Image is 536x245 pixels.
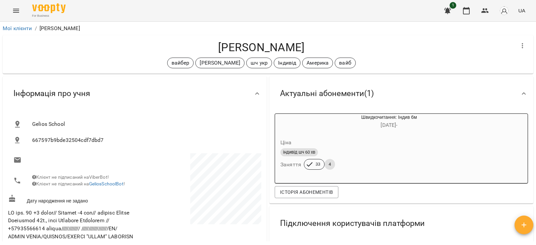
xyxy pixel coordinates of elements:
[302,58,333,68] div: Америка
[280,149,318,155] span: індивід шч 60 хв
[3,24,533,32] nav: breadcrumb
[274,58,300,68] div: Індивід
[307,59,329,67] p: Америка
[89,181,124,186] a: GeliosSchoolBot
[280,188,333,196] span: Історія абонементів
[450,2,456,9] span: 1
[32,3,66,13] img: Voopty Logo
[200,59,240,67] p: [PERSON_NAME]
[280,88,374,99] span: Актуальні абонементи ( 1 )
[307,114,471,130] div: Швидкочитання: Індив 6м
[280,160,301,169] h6: Заняття
[8,40,515,54] h4: [PERSON_NAME]
[167,58,194,68] div: вайбер
[312,161,324,167] span: 33
[251,59,268,67] p: шч укр
[32,174,109,180] span: Клієнт не підписаний на ViberBot!
[32,136,256,144] span: 667597b9bde32504cdf7dbd7
[269,206,533,241] div: Підключення користувачів платформи
[40,24,80,32] p: [PERSON_NAME]
[3,25,32,31] a: Мої клієнти
[32,181,125,186] span: Клієнт не підписаний на !
[339,59,351,67] p: вайб
[516,4,528,17] button: UA
[275,114,307,130] div: Швидкочитання: Індив 6м
[280,138,292,147] h6: Ціна
[325,161,335,167] span: 4
[35,24,37,32] li: /
[8,3,24,19] button: Menu
[32,14,66,18] span: For Business
[275,114,471,178] button: Швидкочитання: Індив 6м[DATE]- Цінаіндивід шч 60 хвЗаняття334
[278,59,296,67] p: Індивід
[280,218,425,229] span: Підключення користувачів платформи
[195,58,245,68] div: [PERSON_NAME]
[32,120,256,128] span: Gelios School
[3,76,267,111] div: Інформація про учня
[172,59,190,67] p: вайбер
[269,76,533,111] div: Актуальні абонементи(1)
[518,7,525,14] span: UA
[499,6,509,15] img: avatar_s.png
[246,58,272,68] div: шч укр
[275,186,338,198] button: Історія абонементів
[13,88,90,99] span: Інформація про учня
[335,58,356,68] div: вайб
[7,193,135,206] div: Дату народження не задано
[381,122,397,128] span: [DATE] -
